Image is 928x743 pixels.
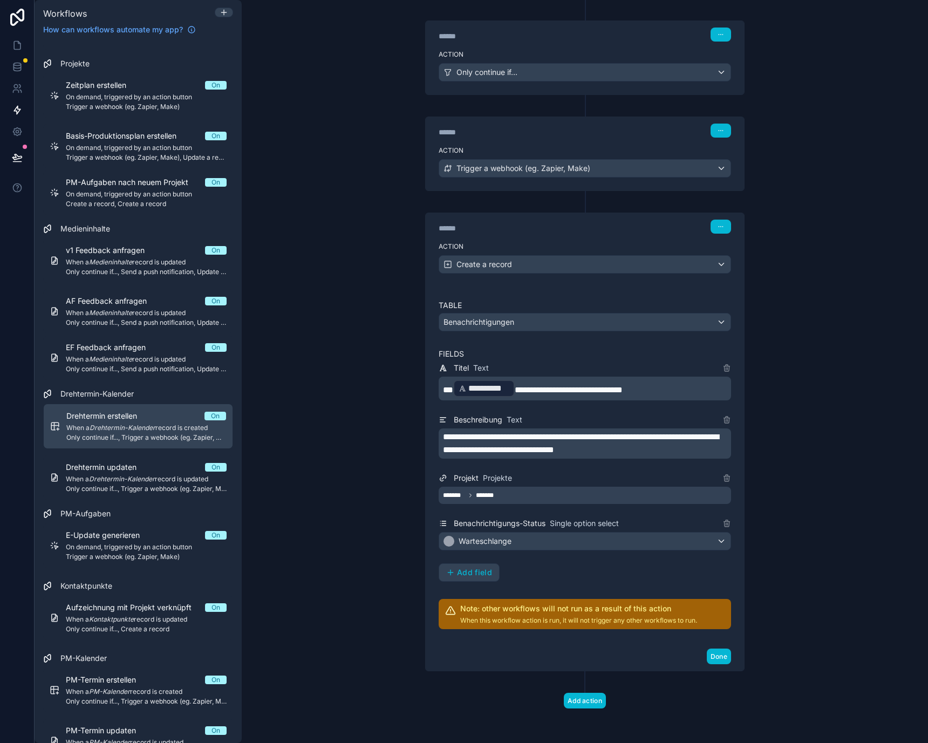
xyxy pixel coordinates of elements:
span: Titel [454,363,469,373]
button: Add field [439,564,499,581]
h2: Note: other workflows will not run as a result of this action [460,603,697,614]
span: Projekte [483,473,512,483]
button: Trigger a webhook (eg. Zapier, Make) [439,159,731,178]
button: Benachrichtigungen [439,313,731,331]
button: Warteschlange [439,532,731,550]
span: Benachrichtigungen [443,317,514,328]
label: Action [439,146,731,155]
label: Action [439,242,731,251]
button: Only continue if... [439,63,731,81]
span: Workflows [43,8,87,19]
span: Benachrichtigungs-Status [454,518,545,529]
label: Fields [439,349,731,359]
label: Action [439,50,731,59]
span: Single option select [550,518,619,529]
span: Beschreibung [454,414,502,425]
a: How can workflows automate my app? [39,24,200,35]
label: Table [439,300,731,311]
span: Add field [457,568,492,577]
button: Create a record [439,255,731,274]
span: Create a record [456,259,512,270]
button: Add action [564,693,606,708]
span: Text [507,414,522,425]
span: Trigger a webhook (eg. Zapier, Make) [456,163,590,174]
button: Add field [439,563,500,582]
span: Text [473,363,489,373]
p: When this workflow action is run, it will not trigger any other workflows to run. [460,616,697,625]
span: Projekt [454,473,479,483]
span: How can workflows automate my app? [43,24,183,35]
button: Done [707,649,731,664]
span: Warteschlange [459,536,511,547]
span: Only continue if... [456,67,517,78]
